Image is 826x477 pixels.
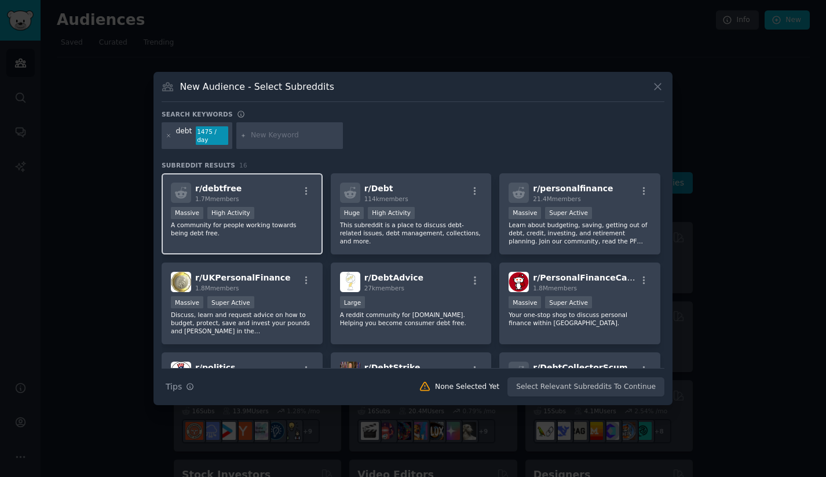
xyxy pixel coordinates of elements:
[171,272,191,292] img: UKPersonalFinance
[509,272,529,292] img: PersonalFinanceCanada
[171,207,203,219] div: Massive
[207,207,254,219] div: High Activity
[545,207,592,219] div: Super Active
[340,311,483,327] p: A reddit community for [DOMAIN_NAME]. Helping you become consumer debt free.
[195,273,291,282] span: r/ UKPersonalFinance
[171,221,313,237] p: A community for people working towards being debt free.
[509,311,651,327] p: Your one-stop shop to discuss personal finance within [GEOGRAPHIC_DATA].
[545,296,592,308] div: Super Active
[364,195,408,202] span: 114k members
[533,184,613,193] span: r/ personalfinance
[195,184,242,193] span: r/ debtfree
[533,285,577,292] span: 1.8M members
[364,363,421,372] span: r/ DebtStrike
[195,363,235,372] span: r/ politics
[195,285,239,292] span: 1.8M members
[239,162,247,169] span: 16
[368,207,415,219] div: High Activity
[364,273,423,282] span: r/ DebtAdvice
[180,81,334,93] h3: New Audience - Select Subreddits
[533,195,580,202] span: 21.4M members
[162,110,233,118] h3: Search keywords
[251,130,339,141] input: New Keyword
[171,296,203,308] div: Massive
[509,221,651,245] p: Learn about budgeting, saving, getting out of debt, credit, investing, and retirement planning. J...
[364,285,404,292] span: 27k members
[533,273,649,282] span: r/ PersonalFinanceCanada
[340,296,366,308] div: Large
[195,195,239,202] span: 1.7M members
[340,272,360,292] img: DebtAdvice
[435,382,499,392] div: None Selected Yet
[509,207,541,219] div: Massive
[166,381,182,393] span: Tips
[340,207,364,219] div: Huge
[340,362,360,382] img: DebtStrike
[207,296,254,308] div: Super Active
[171,362,191,382] img: politics
[176,126,192,145] div: debt
[364,184,393,193] span: r/ Debt
[509,296,541,308] div: Massive
[171,311,313,335] p: Discuss, learn and request advice on how to budget, protect, save and invest your pounds and [PER...
[340,221,483,245] p: This subreddit is a place to discuss debt-related issues, debt management, collections, and more.
[162,161,235,169] span: Subreddit Results
[196,126,228,145] div: 1475 / day
[162,377,198,397] button: Tips
[533,363,627,372] span: r/ DebtCollectorScum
